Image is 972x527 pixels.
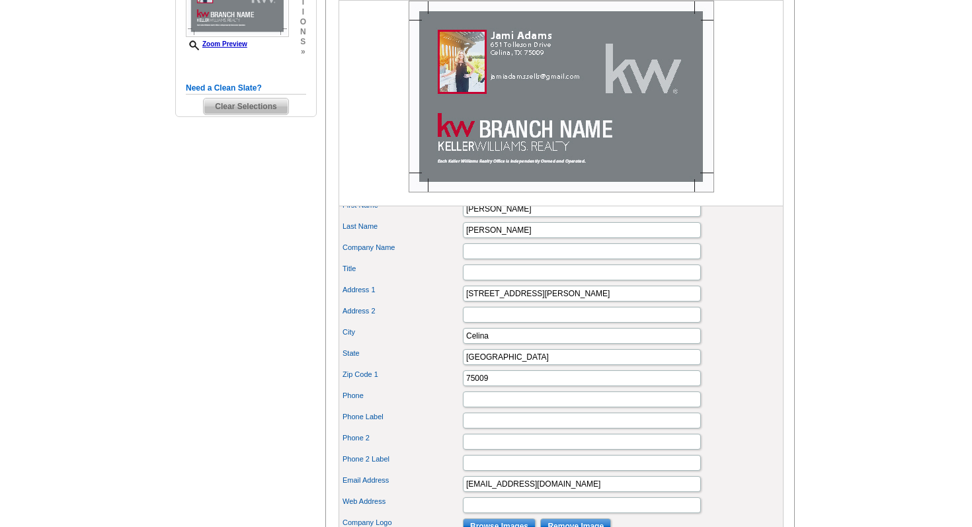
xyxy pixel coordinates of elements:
[343,263,462,274] label: Title
[300,17,306,27] span: o
[343,284,462,296] label: Address 1
[343,496,462,507] label: Web Address
[409,1,714,192] img: Z18882691_00001_1.jpg
[186,40,247,48] a: Zoom Preview
[343,390,462,401] label: Phone
[300,7,306,17] span: i
[343,475,462,486] label: Email Address
[343,369,462,380] label: Zip Code 1
[343,411,462,423] label: Phone Label
[708,220,972,527] iframe: LiveChat chat widget
[343,454,462,465] label: Phone 2 Label
[343,242,462,253] label: Company Name
[204,99,288,114] span: Clear Selections
[343,305,462,317] label: Address 2
[300,47,306,57] span: »
[343,432,462,444] label: Phone 2
[343,327,462,338] label: City
[300,37,306,47] span: s
[186,82,306,95] h5: Need a Clean Slate?
[300,27,306,37] span: n
[343,221,462,232] label: Last Name
[343,348,462,359] label: State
